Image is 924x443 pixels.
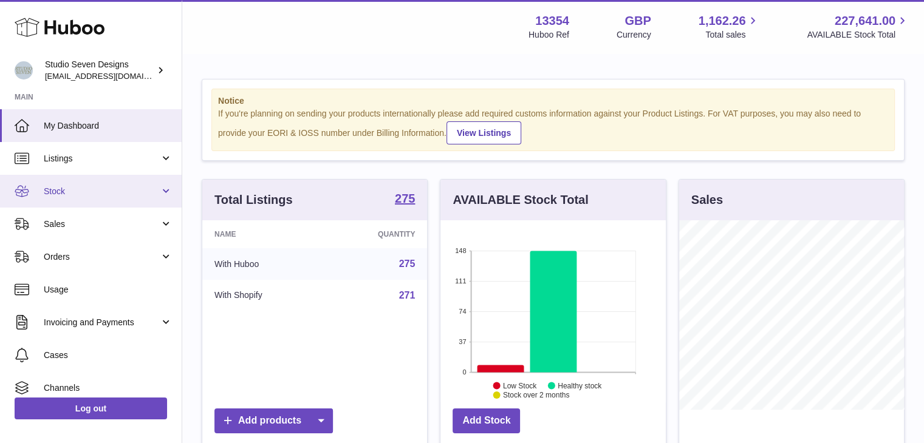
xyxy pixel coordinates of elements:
span: 1,162.26 [699,13,746,29]
span: Total sales [705,29,759,41]
th: Name [202,220,324,248]
a: Log out [15,397,167,419]
div: Huboo Ref [529,29,569,41]
span: Cases [44,350,173,361]
a: Add Stock [453,408,520,433]
span: Listings [44,153,160,164]
h3: Total Listings [214,192,293,208]
text: Low Stock [503,381,537,390]
span: Channels [44,382,173,394]
span: Stock [44,186,160,197]
span: Invoicing and Payments [44,317,160,328]
span: 227,641.00 [835,13,895,29]
img: contact.studiosevendesigns@gmail.com [15,61,33,79]
span: Sales [44,218,160,230]
span: [EMAIL_ADDRESS][DOMAIN_NAME] [45,71,179,81]
text: Healthy stock [558,381,602,390]
text: 37 [459,338,467,345]
div: Studio Seven Designs [45,59,154,82]
div: Currency [617,29,651,41]
h3: Sales [691,192,723,208]
span: Orders [44,251,160,263]
h3: AVAILABLE Stock Total [453,192,588,208]
a: 1,162.26 Total sales [699,13,760,41]
strong: Notice [218,95,888,107]
a: 275 [399,259,416,269]
div: If you're planning on sending your products internationally please add required customs informati... [218,108,888,144]
strong: 13354 [535,13,569,29]
text: 0 [463,368,467,376]
strong: GBP [625,13,651,29]
a: View Listings [447,121,521,144]
span: My Dashboard [44,120,173,132]
a: Add products [214,408,333,433]
td: With Huboo [202,248,324,280]
span: AVAILABLE Stock Total [807,29,909,41]
a: 271 [399,290,416,300]
text: 148 [455,247,466,254]
strong: 275 [395,192,415,205]
td: With Shopify [202,280,324,311]
text: 74 [459,308,467,315]
text: 111 [455,277,466,285]
span: Usage [44,284,173,296]
text: Stock over 2 months [503,391,569,399]
th: Quantity [324,220,428,248]
a: 227,641.00 AVAILABLE Stock Total [807,13,909,41]
a: 275 [395,192,415,207]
